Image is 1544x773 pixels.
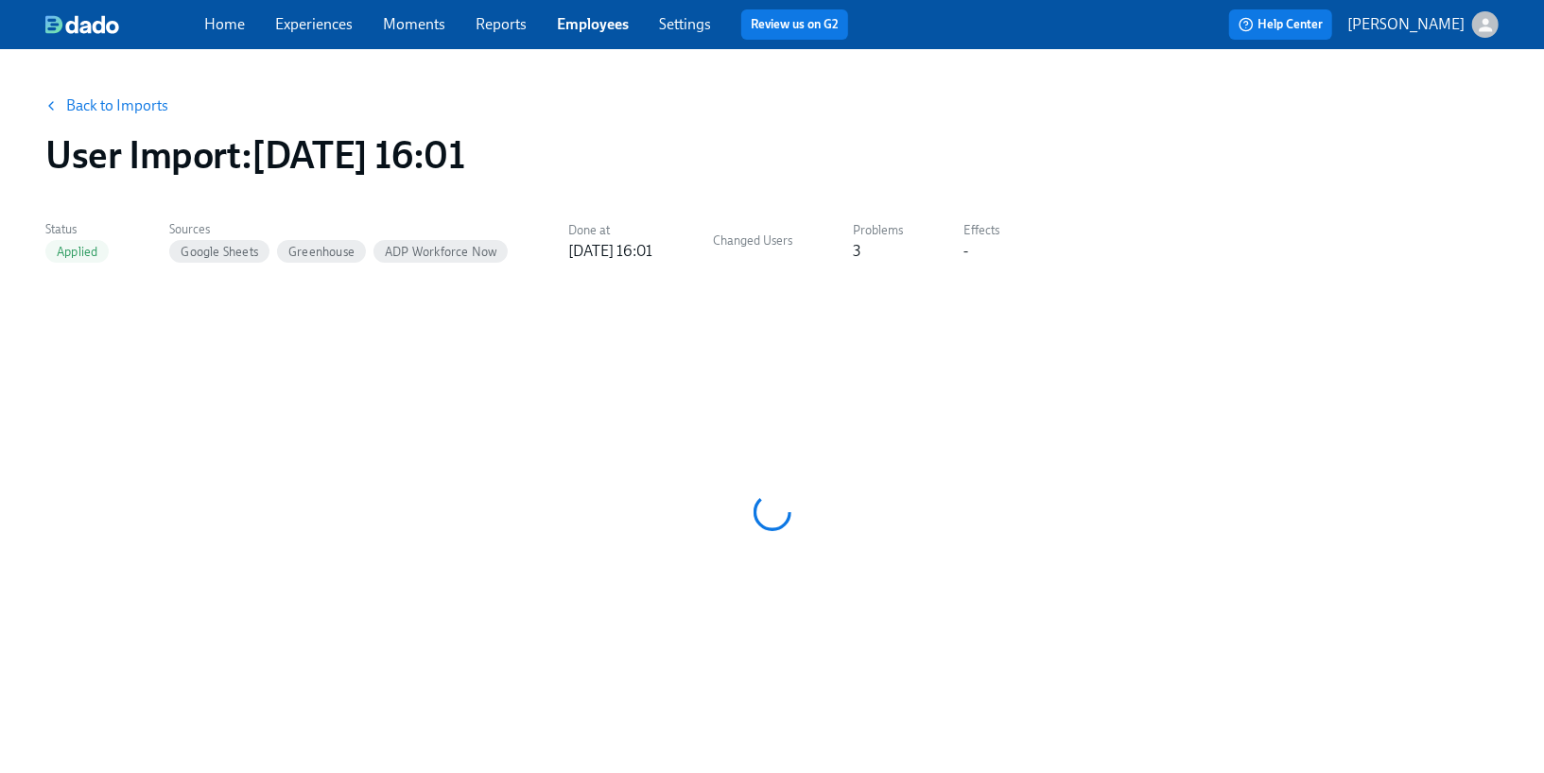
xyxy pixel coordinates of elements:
[1347,14,1465,35] p: [PERSON_NAME]
[204,15,245,33] a: Home
[713,231,792,251] label: Changed Users
[34,87,182,125] button: Back to Imports
[741,9,848,40] button: Review us on G2
[963,241,968,262] div: -
[568,220,652,241] label: Done at
[66,96,168,115] a: Back to Imports
[568,241,652,262] div: [DATE] 16:01
[1229,9,1332,40] button: Help Center
[853,241,860,262] div: 3
[275,15,353,33] a: Experiences
[557,15,629,33] a: Employees
[476,15,527,33] a: Reports
[169,245,269,259] span: Google Sheets
[45,15,204,34] a: dado
[659,15,711,33] a: Settings
[373,245,508,259] span: ADP Workforce Now
[45,219,109,240] label: Status
[45,132,464,178] h1: User Import : [DATE] 16:01
[45,245,109,259] span: Applied
[169,219,508,240] label: Sources
[1239,15,1323,34] span: Help Center
[1347,11,1499,38] button: [PERSON_NAME]
[963,220,999,241] label: Effects
[383,15,445,33] a: Moments
[277,245,366,259] span: Greenhouse
[45,15,119,34] img: dado
[751,15,839,34] a: Review us on G2
[853,220,903,241] label: Problems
